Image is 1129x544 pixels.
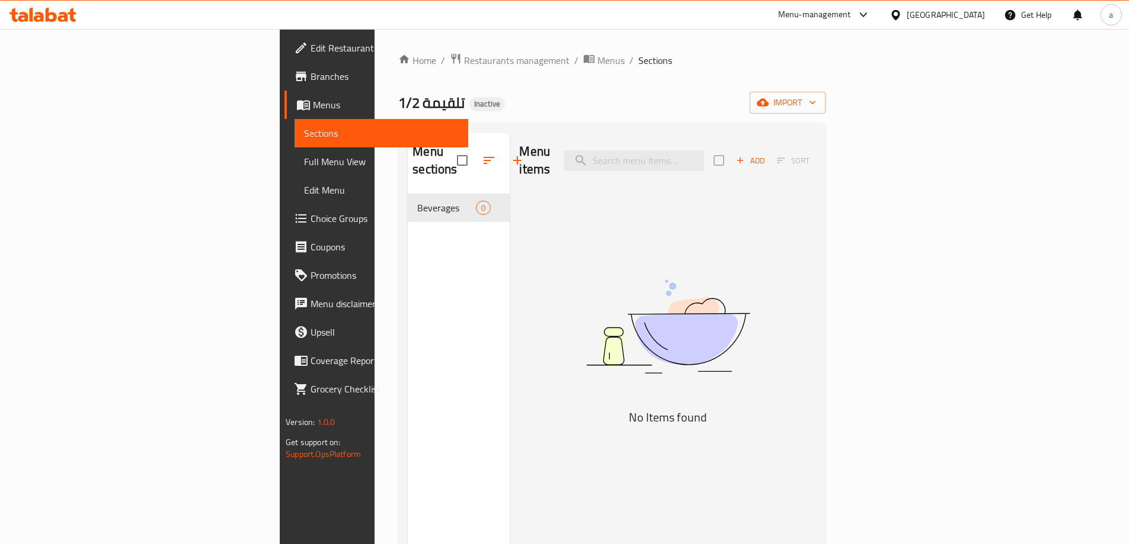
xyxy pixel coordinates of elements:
[311,240,459,254] span: Coupons
[311,268,459,282] span: Promotions
[629,53,634,67] li: /
[408,194,510,222] div: Beverages0
[520,248,816,405] img: dish.svg
[284,204,468,233] a: Choice Groups
[284,289,468,318] a: Menu disclaimer
[476,201,491,215] div: items
[304,183,459,197] span: Edit Menu
[638,53,672,67] span: Sections
[778,8,851,22] div: Menu-management
[750,92,826,114] button: import
[907,8,985,21] div: [GEOGRAPHIC_DATA]
[408,189,510,227] nav: Menu sections
[731,152,769,170] button: Add
[284,346,468,375] a: Coverage Report
[284,91,468,119] a: Menus
[520,408,816,427] h5: No Items found
[304,126,459,140] span: Sections
[417,201,476,215] span: Beverages
[583,53,625,68] a: Menus
[731,152,769,170] span: Add item
[476,202,490,214] span: 0
[286,446,361,462] a: Support.OpsPlatform
[564,150,704,171] input: search
[450,53,570,68] a: Restaurants management
[284,261,468,289] a: Promotions
[450,148,475,173] span: Select all sections
[284,62,468,91] a: Branches
[295,119,468,147] a: Sections
[284,34,468,62] a: Edit Restaurant
[311,41,459,55] span: Edit Restaurant
[286,434,340,450] span: Get support on:
[284,233,468,261] a: Coupons
[295,147,468,176] a: Full Menu View
[597,53,625,67] span: Menus
[311,382,459,396] span: Grocery Checklist
[311,69,459,83] span: Branches
[304,154,459,169] span: Full Menu View
[475,146,503,175] span: Sort sections
[759,95,816,110] span: import
[464,53,570,67] span: Restaurants management
[519,143,550,178] h2: Menu items
[311,353,459,368] span: Coverage Report
[284,318,468,346] a: Upsell
[311,325,459,339] span: Upsell
[469,99,505,109] span: Inactive
[313,98,459,112] span: Menus
[503,146,532,175] button: Add section
[286,414,315,430] span: Version:
[734,154,766,168] span: Add
[574,53,578,67] li: /
[769,152,817,170] span: Select section first
[317,414,335,430] span: 1.0.0
[398,53,826,68] nav: breadcrumb
[295,176,468,204] a: Edit Menu
[311,297,459,311] span: Menu disclaimer
[284,375,468,403] a: Grocery Checklist
[1109,8,1113,21] span: a
[311,211,459,226] span: Choice Groups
